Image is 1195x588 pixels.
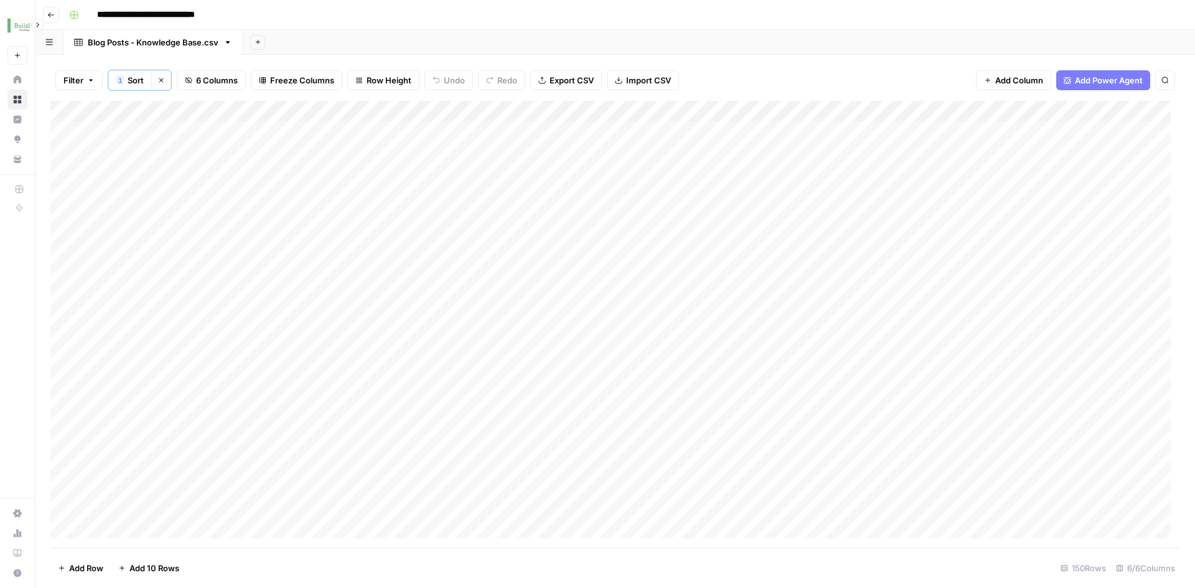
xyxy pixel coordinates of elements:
[995,74,1043,86] span: Add Column
[424,70,473,90] button: Undo
[63,74,83,86] span: Filter
[69,562,103,574] span: Add Row
[270,74,334,86] span: Freeze Columns
[63,30,243,55] a: Blog Posts - Knowledge Base.csv
[118,75,122,85] span: 1
[7,14,30,37] img: Buildium Logo
[116,75,124,85] div: 1
[196,74,238,86] span: 6 Columns
[626,74,671,86] span: Import CSV
[55,70,103,90] button: Filter
[444,74,465,86] span: Undo
[7,110,27,129] a: Insights
[478,70,525,90] button: Redo
[108,70,151,90] button: 1Sort
[7,523,27,543] a: Usage
[7,563,27,583] button: Help + Support
[7,149,27,169] a: Your Data
[251,70,342,90] button: Freeze Columns
[7,90,27,110] a: Browse
[530,70,602,90] button: Export CSV
[7,10,27,41] button: Workspace: Buildium
[129,562,179,574] span: Add 10 Rows
[88,36,218,49] div: Blog Posts - Knowledge Base.csv
[1056,70,1150,90] button: Add Power Agent
[128,74,144,86] span: Sort
[550,74,594,86] span: Export CSV
[7,543,27,563] a: Learning Hub
[1056,558,1111,578] div: 150 Rows
[367,74,411,86] span: Row Height
[50,558,111,578] button: Add Row
[1111,558,1180,578] div: 6/6 Columns
[1075,74,1143,86] span: Add Power Agent
[7,129,27,149] a: Opportunities
[177,70,246,90] button: 6 Columns
[347,70,419,90] button: Row Height
[111,558,187,578] button: Add 10 Rows
[7,503,27,523] a: Settings
[497,74,517,86] span: Redo
[607,70,679,90] button: Import CSV
[976,70,1051,90] button: Add Column
[7,70,27,90] a: Home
